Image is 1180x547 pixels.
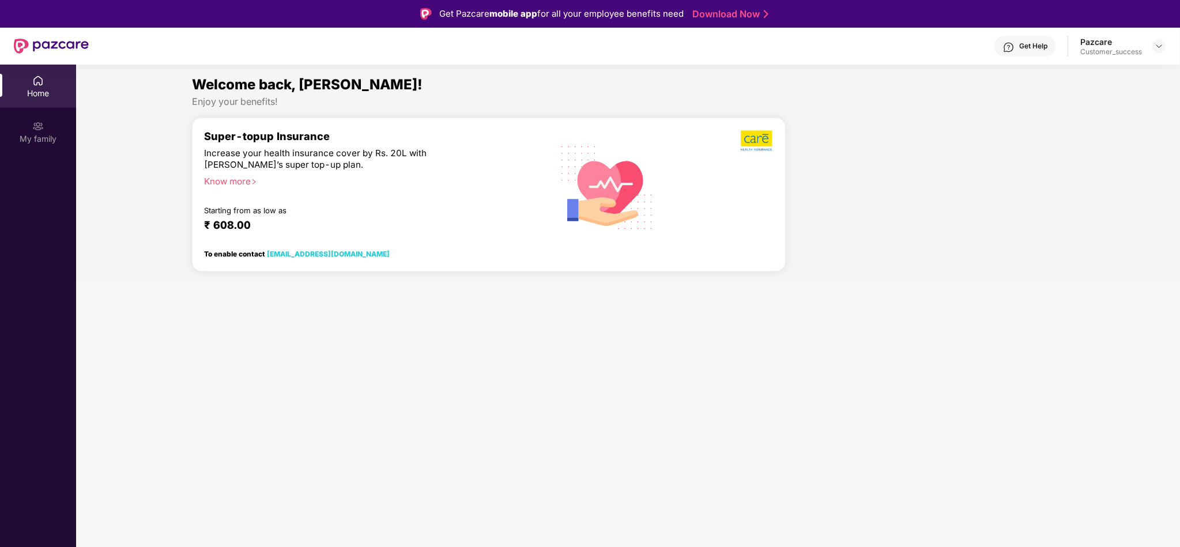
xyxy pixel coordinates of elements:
[192,96,1064,108] div: Enjoy your benefits!
[1003,42,1015,53] img: svg+xml;base64,PHN2ZyBpZD0iSGVscC0zMngzMiIgeG1sbnM9Imh0dHA6Ly93d3cudzMub3JnLzIwMDAvc3ZnIiB3aWR0aD...
[204,250,390,258] div: To enable contact
[741,130,774,152] img: b5dec4f62d2307b9de63beb79f102df3.png
[693,8,765,20] a: Download Now
[204,176,529,184] div: Know more
[251,179,257,185] span: right
[192,76,423,93] span: Welcome back, [PERSON_NAME]!
[1155,42,1164,51] img: svg+xml;base64,PHN2ZyBpZD0iRHJvcGRvd24tMzJ4MzIiIHhtbG5zPSJodHRwOi8vd3d3LnczLm9yZy8yMDAwL3N2ZyIgd2...
[267,250,390,258] a: [EMAIL_ADDRESS][DOMAIN_NAME]
[764,8,768,20] img: Stroke
[204,148,487,171] div: Increase your health insurance cover by Rs. 20L with [PERSON_NAME]’s super top-up plan.
[14,39,89,54] img: New Pazcare Logo
[440,7,684,21] div: Get Pazcare for all your employee benefits need
[32,75,44,86] img: svg+xml;base64,PHN2ZyBpZD0iSG9tZSIgeG1sbnM9Imh0dHA6Ly93d3cudzMub3JnLzIwMDAvc3ZnIiB3aWR0aD0iMjAiIG...
[490,8,538,19] strong: mobile app
[1080,36,1142,47] div: Pazcare
[32,120,44,132] img: svg+xml;base64,PHN2ZyB3aWR0aD0iMjAiIGhlaWdodD0iMjAiIHZpZXdCb3g9IjAgMCAyMCAyMCIgZmlsbD0ibm9uZSIgeG...
[204,206,487,214] div: Starting from as low as
[1080,47,1142,56] div: Customer_success
[420,8,432,20] img: Logo
[552,131,662,243] img: svg+xml;base64,PHN2ZyB4bWxucz0iaHR0cDovL3d3dy53My5vcmcvMjAwMC9zdmciIHhtbG5zOnhsaW5rPSJodHRwOi8vd3...
[204,218,525,232] div: ₹ 608.00
[1019,42,1047,51] div: Get Help
[204,130,536,142] div: Super-topup Insurance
